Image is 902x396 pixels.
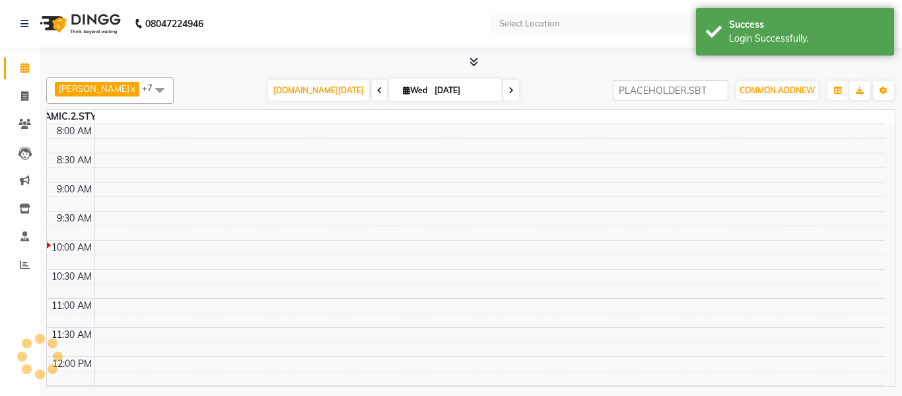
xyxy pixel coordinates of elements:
div: Select Location [499,17,560,30]
a: x [129,83,135,94]
div: 10:00 AM [49,241,94,255]
input: 2025-09-03 [431,81,497,100]
span: +7 [142,83,162,93]
div: 11:30 AM [49,328,94,342]
div: 9:00 AM [54,182,94,196]
div: 8:00 AM [54,124,94,138]
div: 10:30 AM [49,270,94,284]
input: PLACEHOLDER.SBT [613,80,728,100]
span: COMMON.ADDNEW [740,85,815,95]
div: 9:30 AM [54,212,94,225]
span: Wed [399,85,431,95]
span: [DOMAIN_NAME][DATE] [268,80,369,100]
div: Success [729,18,884,32]
div: DYNAMIC.2.STYLIST [47,110,94,124]
div: Login Successfully. [729,32,884,46]
b: 08047224946 [145,5,203,42]
img: logo [34,5,124,42]
div: 8:30 AM [54,153,94,167]
span: [PERSON_NAME] [59,83,129,94]
button: COMMON.ADDNEW [736,81,818,100]
div: 12:00 PM [50,357,94,371]
div: 11:00 AM [49,299,94,313]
